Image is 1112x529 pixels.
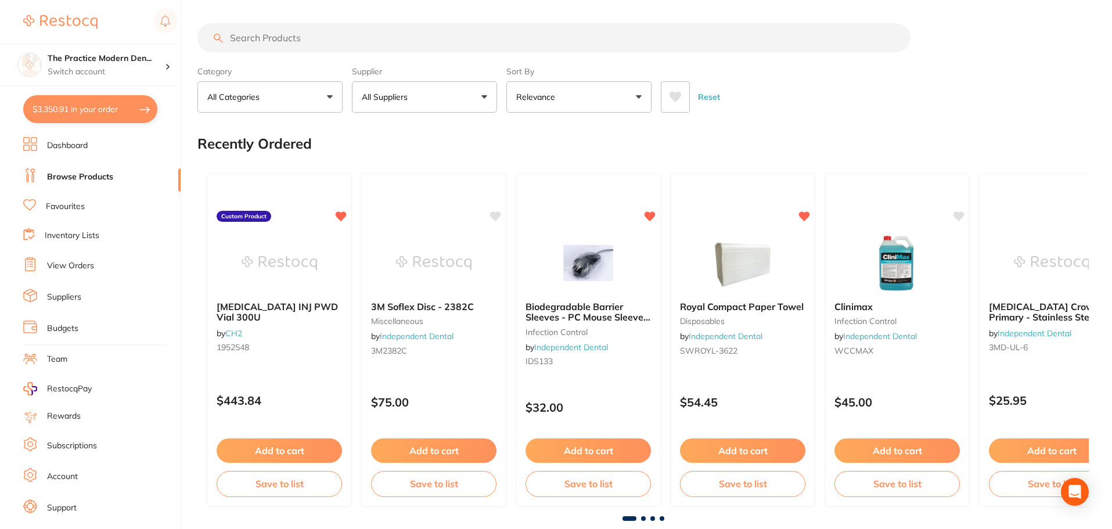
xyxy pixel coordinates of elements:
[23,382,37,395] img: RestocqPay
[371,331,454,341] span: by
[217,301,342,323] b: Dysport INJ PWD Vial 300U
[689,331,762,341] a: Independent Dental
[47,292,81,303] a: Suppliers
[506,81,652,113] button: Relevance
[47,171,113,183] a: Browse Products
[705,234,780,292] img: Royal Compact Paper Towel
[47,323,78,334] a: Budgets
[217,471,342,496] button: Save to list
[352,66,497,77] label: Supplier
[371,471,496,496] button: Save to list
[526,401,651,414] p: $32.00
[989,328,1071,339] span: by
[23,15,98,29] img: Restocq Logo
[680,301,805,312] b: Royal Compact Paper Towel
[680,471,805,496] button: Save to list
[217,211,271,222] label: Custom Product
[48,66,165,78] p: Switch account
[197,136,312,152] h2: Recently Ordered
[47,411,81,422] a: Rewards
[526,301,651,323] b: Biodegradable Barrier Sleeves - PC Mouse Sleeve ** BUY 5 GET 1 FREE **
[1014,234,1089,292] img: Molar Crowns - Primary - Stainless Steel - D-UL-6
[680,346,805,355] small: SWROYL-3622
[516,91,560,103] p: Relevance
[48,53,165,64] h4: The Practice Modern Dentistry and Facial Aesthetics
[217,343,342,352] small: 1952548
[680,438,805,463] button: Add to cart
[197,81,343,113] button: All Categories
[47,383,92,395] span: RestocqPay
[242,234,317,292] img: Dysport INJ PWD Vial 300U
[23,9,98,35] a: Restocq Logo
[526,471,651,496] button: Save to list
[834,438,960,463] button: Add to cart
[834,395,960,409] p: $45.00
[47,440,97,452] a: Subscriptions
[23,382,92,395] a: RestocqPay
[47,354,67,365] a: Team
[47,471,78,483] a: Account
[680,316,805,326] small: disposables
[23,95,157,123] button: $3,350.91 in your order
[352,81,497,113] button: All Suppliers
[680,331,762,341] span: by
[834,316,960,326] small: infection control
[225,328,242,339] a: CH2
[371,395,496,409] p: $75.00
[834,301,960,312] b: Clinimax
[526,438,651,463] button: Add to cart
[534,342,608,352] a: Independent Dental
[526,357,651,366] small: IDS133
[371,316,496,326] small: miscellaneous
[46,201,85,213] a: Favourites
[18,53,41,77] img: The Practice Modern Dentistry and Facial Aesthetics
[834,471,960,496] button: Save to list
[217,328,242,339] span: by
[197,23,911,52] input: Search Products
[380,331,454,341] a: Independent Dental
[843,331,917,341] a: Independent Dental
[362,91,412,103] p: All Suppliers
[207,91,264,103] p: All Categories
[396,234,472,292] img: 3M Soflex Disc - 2382C
[371,438,496,463] button: Add to cart
[998,328,1071,339] a: Independent Dental
[217,394,342,407] p: $443.84
[859,234,935,292] img: Clinimax
[45,230,99,242] a: Inventory Lists
[47,140,88,152] a: Dashboard
[217,438,342,463] button: Add to cart
[371,301,496,312] b: 3M Soflex Disc - 2382C
[506,66,652,77] label: Sort By
[680,395,805,409] p: $54.45
[47,260,94,272] a: View Orders
[371,346,496,355] small: 3M2382C
[1061,478,1089,506] div: Open Intercom Messenger
[550,234,626,292] img: Biodegradable Barrier Sleeves - PC Mouse Sleeve ** BUY 5 GET 1 FREE **
[197,66,343,77] label: Category
[834,331,917,341] span: by
[526,328,651,337] small: infection control
[47,502,77,514] a: Support
[526,342,608,352] span: by
[834,346,960,355] small: WCCMAX
[694,81,724,113] button: Reset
